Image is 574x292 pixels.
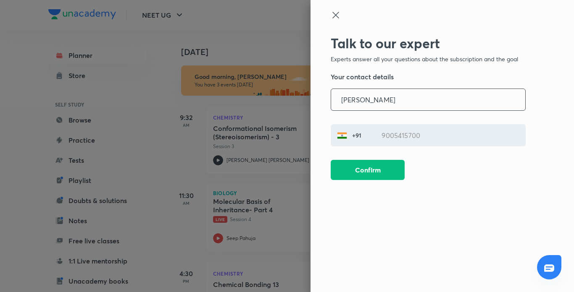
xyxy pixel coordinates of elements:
[331,89,525,110] input: Enter your name
[347,131,365,140] p: +91
[331,160,405,180] button: Confirm
[337,130,347,141] img: India
[331,55,526,63] p: Experts answer all your questions about the subscription and the goal
[331,72,526,82] h5: Your contact details
[371,125,525,146] input: Enter your mobile number
[331,35,526,51] h2: Talk to our expert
